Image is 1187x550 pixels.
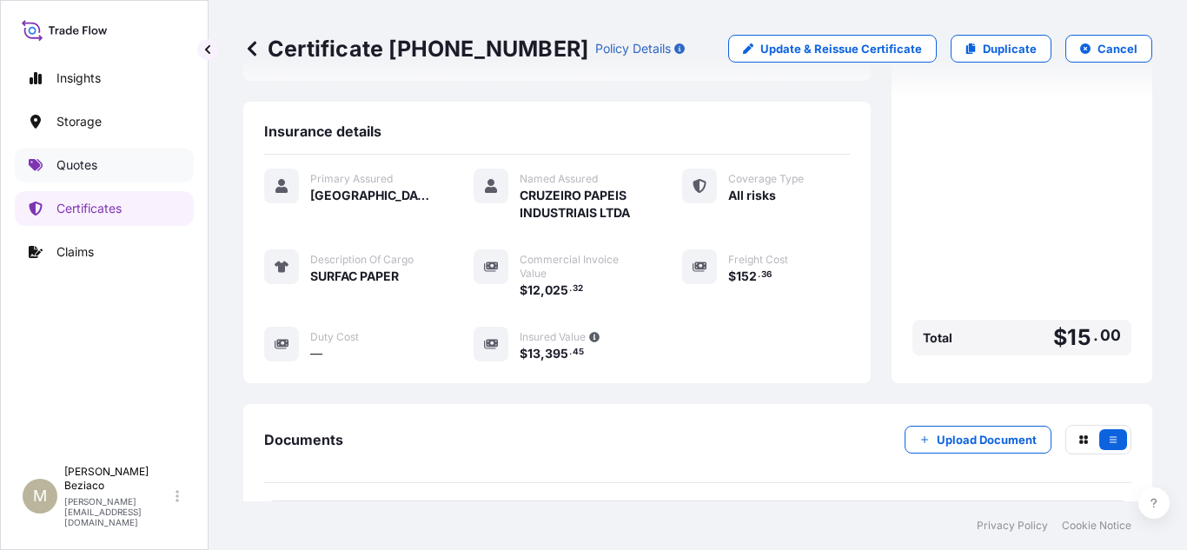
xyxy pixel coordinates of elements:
p: Upload Document [937,431,1037,448]
span: $ [520,348,527,360]
span: All risks [728,187,776,204]
span: Freight Cost [728,253,788,267]
span: [GEOGRAPHIC_DATA] [310,187,432,204]
span: Total [923,329,952,347]
span: 025 [545,284,568,296]
p: Certificate [PHONE_NUMBER] [243,35,588,63]
p: Policy Details [595,40,671,57]
a: Storage [15,104,194,139]
p: Insights [56,70,101,87]
span: CRUZEIRO PAPEIS INDUSTRIAIS LTDA [520,187,641,222]
a: Certificates [15,191,194,226]
span: 395 [545,348,568,360]
span: . [569,286,572,292]
p: Certificates [56,200,122,217]
span: 15 [1067,327,1091,348]
p: [PERSON_NAME][EMAIL_ADDRESS][DOMAIN_NAME] [64,496,172,527]
span: Insured Value [520,330,586,344]
span: SURFAC PAPER [310,268,399,285]
span: Insurance details [264,123,381,140]
a: PDFCertificate[DATE] [264,500,1131,546]
span: Commercial Invoice Value [520,253,641,281]
a: Cookie Notice [1062,519,1131,533]
a: Insights [15,61,194,96]
a: Quotes [15,148,194,182]
p: [PERSON_NAME] Beziaco [64,465,172,493]
span: Named Assured [520,172,598,186]
a: Update & Reissue Certificate [728,35,937,63]
span: . [569,349,572,355]
span: . [1093,330,1098,341]
p: Update & Reissue Certificate [760,40,922,57]
span: 152 [736,270,757,282]
span: Coverage Type [728,172,804,186]
span: $ [1053,327,1067,348]
span: , [540,348,545,360]
span: Duty Cost [310,330,359,344]
span: 13 [527,348,540,360]
span: . [758,272,760,278]
span: 32 [573,286,583,292]
p: Claims [56,243,94,261]
a: Privacy Policy [977,519,1048,533]
p: Storage [56,113,102,130]
button: Upload Document [905,426,1051,454]
span: $ [520,284,527,296]
span: M [33,487,47,505]
span: $ [728,270,736,282]
span: Description Of Cargo [310,253,414,267]
span: , [540,284,545,296]
span: Primary Assured [310,172,393,186]
span: — [310,345,322,362]
p: Quotes [56,156,97,174]
a: Duplicate [951,35,1051,63]
span: 00 [1100,330,1121,341]
button: Cancel [1065,35,1152,63]
p: Cancel [1097,40,1137,57]
span: Documents [264,431,343,448]
p: Duplicate [983,40,1037,57]
span: 36 [761,272,772,278]
a: Claims [15,235,194,269]
span: 12 [527,284,540,296]
span: 45 [573,349,584,355]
